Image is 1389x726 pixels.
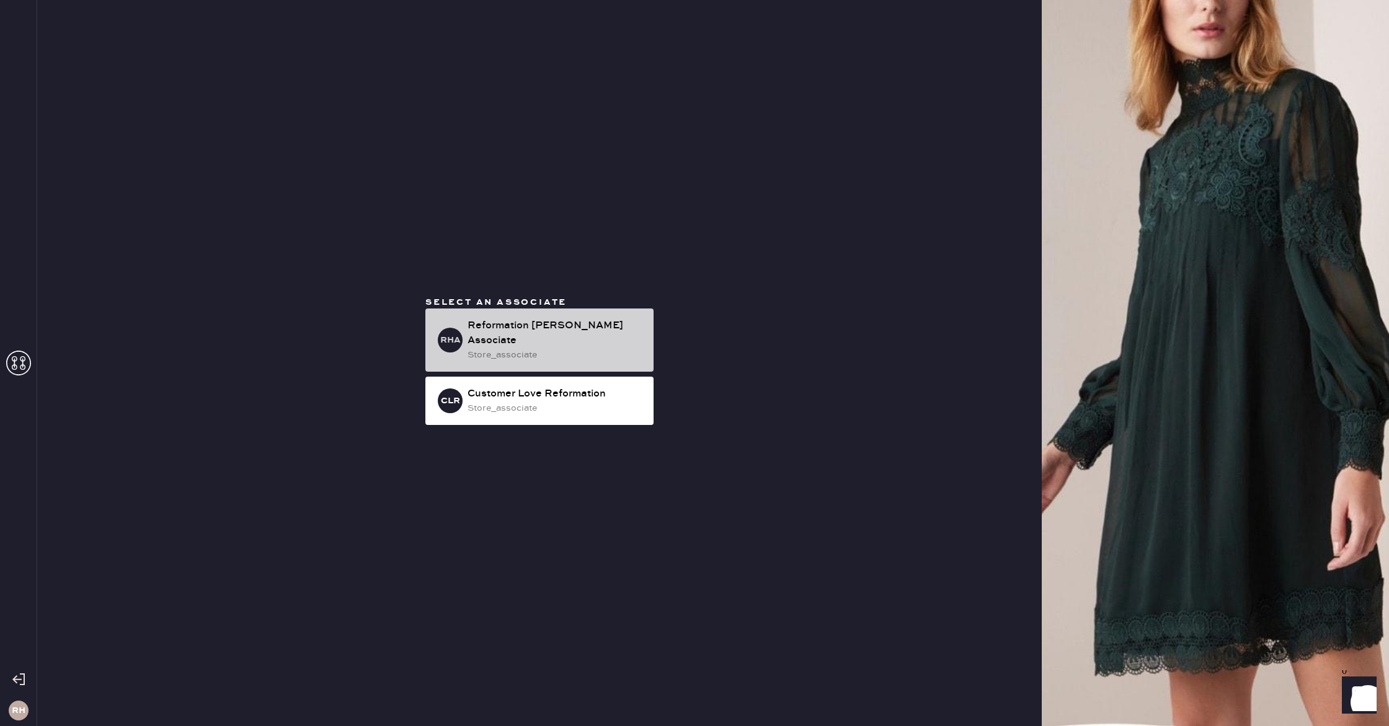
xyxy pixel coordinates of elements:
div: store_associate [468,348,644,362]
h3: RHA [440,336,461,344]
span: Select an associate [425,297,567,308]
div: store_associate [468,401,644,415]
iframe: Front Chat [1330,670,1383,724]
h3: RH [12,706,25,715]
div: Customer Love Reformation [468,387,644,401]
div: Reformation [PERSON_NAME] Associate [468,318,644,348]
h3: CLR [441,396,460,405]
